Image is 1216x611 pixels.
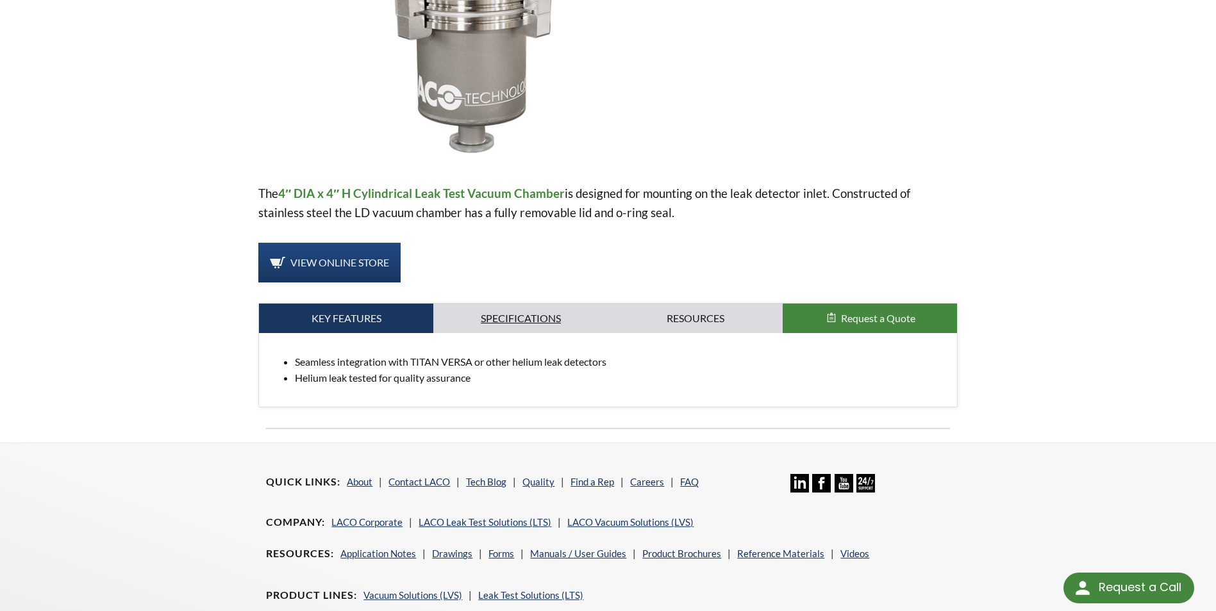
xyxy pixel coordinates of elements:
li: Seamless integration with TITAN VERSA or other helium leak detectors [295,354,946,370]
a: Tech Blog [466,476,506,487]
li: Helium leak tested for quality assurance [295,370,946,386]
a: Manuals / User Guides [530,548,626,559]
img: round button [1072,578,1093,598]
a: Videos [840,548,869,559]
a: About [347,476,372,487]
a: Vacuum Solutions (LVS) [363,589,462,601]
a: LACO Vacuum Solutions (LVS) [567,516,694,528]
strong: 4″ DIA x 4″ H Cylindrical Leak Test Vacuum Chamber [278,186,565,200]
a: FAQ [680,476,699,487]
a: Contact LACO [388,476,450,487]
button: Request a Quote [783,304,957,333]
a: LACO Leak Test Solutions (LTS) [419,516,551,528]
a: Reference Materials [737,548,824,559]
a: Leak Test Solutions (LTS) [478,589,583,601]
h4: Resources [266,547,334,560]
h4: Quick Links [266,475,340,489]
span: Request a Quote [841,312,915,324]
a: Key Features [259,304,433,333]
a: View Online Store [258,243,401,282]
a: Product Brochures [642,548,721,559]
div: Request a Call [1099,573,1181,602]
a: LACO Corporate [331,516,403,528]
img: 24/7 Support Icon [856,474,875,493]
h4: Company [266,516,325,529]
a: Drawings [432,548,472,559]
a: Find a Rep [571,476,614,487]
a: Application Notes [340,548,416,559]
a: Careers [630,476,664,487]
span: View Online Store [290,256,389,268]
a: Forms [488,548,514,559]
div: Request a Call [1063,573,1194,603]
a: 24/7 Support [856,483,875,494]
a: Specifications [433,304,608,333]
p: The is designed for mounting on the leak detector inlet. Constructed of stainless steel the LD va... [258,184,957,222]
a: Quality [522,476,554,487]
a: Resources [608,304,783,333]
h4: Product Lines [266,589,357,602]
